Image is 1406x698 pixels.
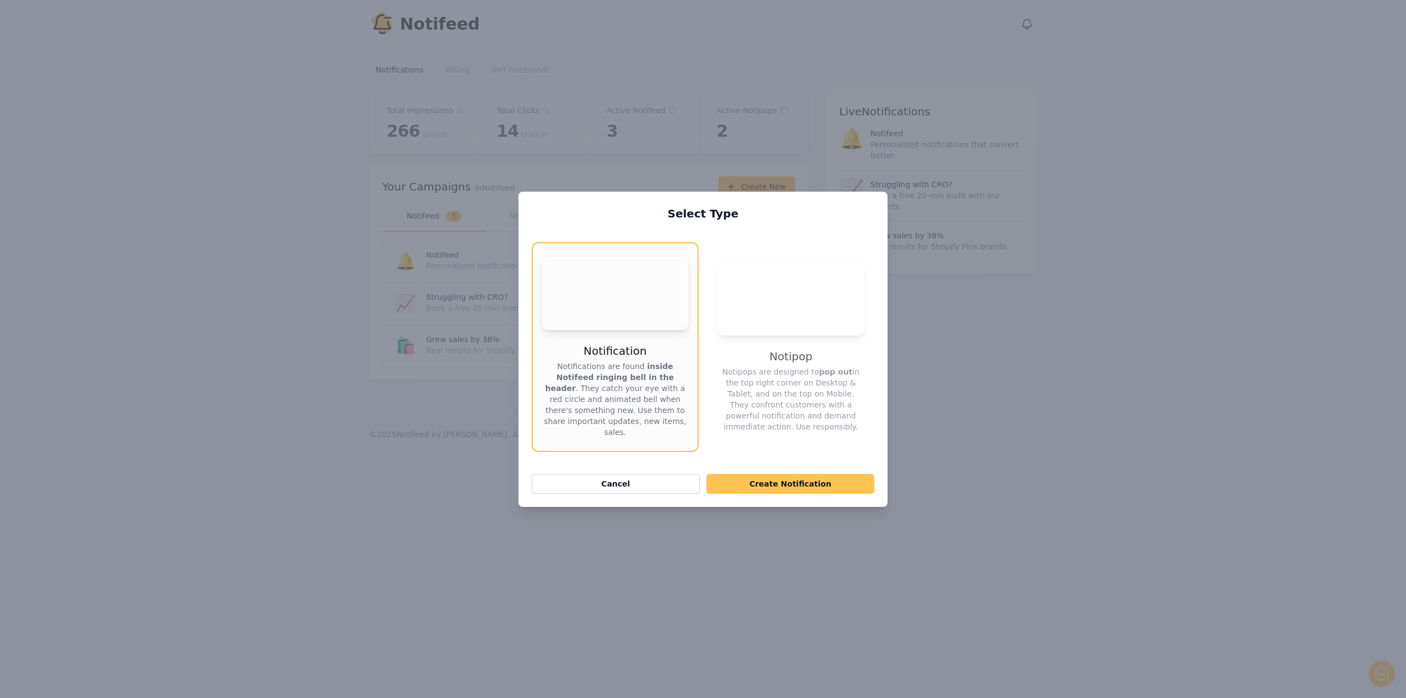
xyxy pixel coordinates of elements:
[769,349,812,364] h3: Notipop
[532,207,874,220] h2: Select Type
[71,152,132,161] span: New conversation
[542,256,689,330] video: Your browser does not support the video tag.
[542,361,689,438] p: Notifications are found . They catch your eye with a red circle and animated bell when there's so...
[707,242,874,452] button: Your browser does not support the video tag.NotipopNotipops are designed topop outin the top righ...
[584,343,647,359] h3: Notification
[717,366,864,432] p: Notipops are designed to in the top right corner on Desktop & Tablet, and on the top on Mobile. T...
[545,362,674,393] strong: inside Notifeed ringing bell in the header
[532,242,699,452] button: Your browser does not support the video tag.NotificationNotifications are found inside Notifeed r...
[706,474,874,494] button: Create Notification
[16,73,203,126] h2: Don't see Notifeed in your header? Let me know and I'll set it up! ✅
[17,146,203,167] button: New conversation
[16,53,203,71] h1: Hello!
[92,384,139,391] span: We run on Gist
[717,262,864,336] video: Your browser does not support the video tag.
[819,367,852,376] strong: pop out
[532,474,700,494] button: Cancel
